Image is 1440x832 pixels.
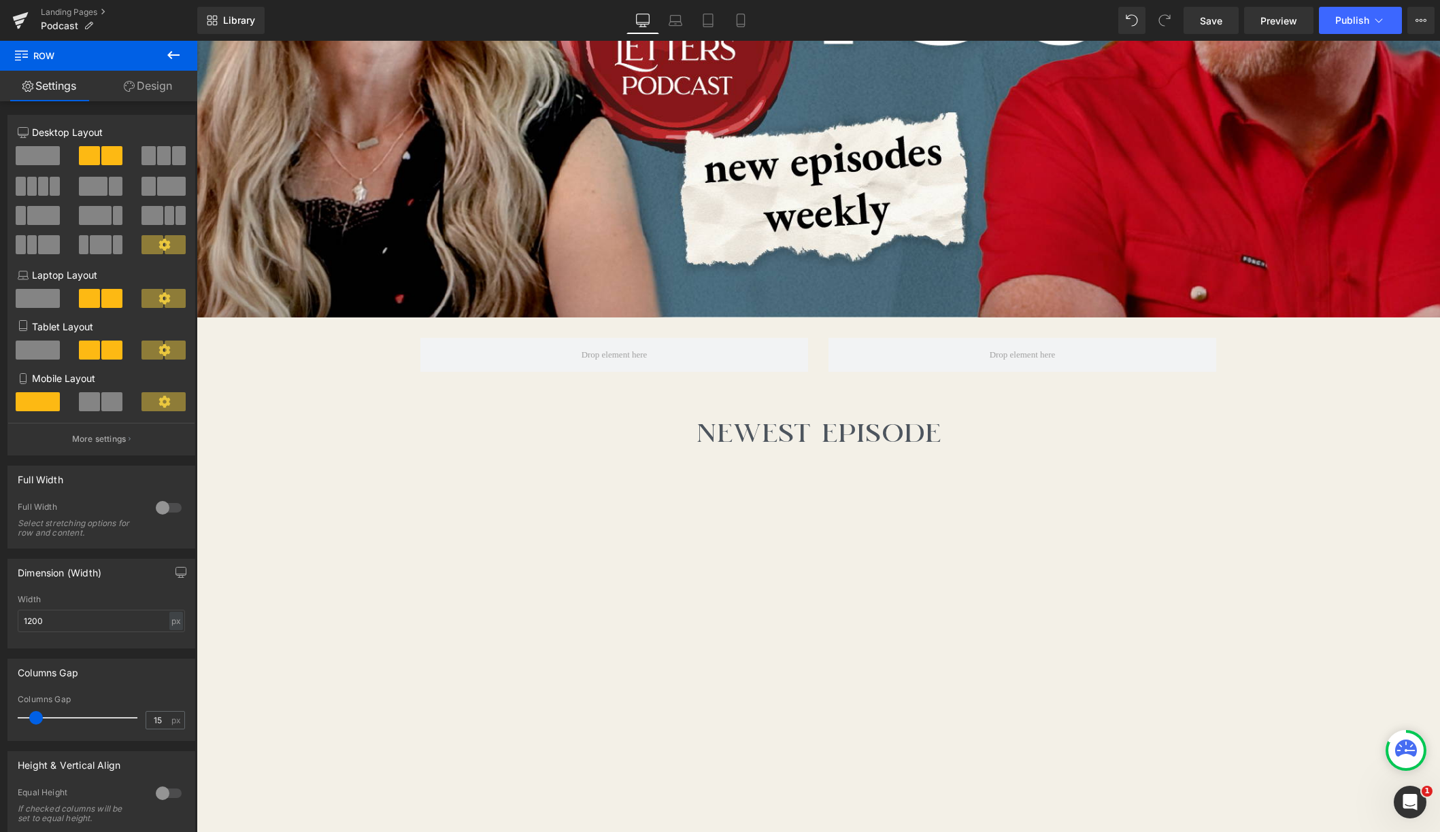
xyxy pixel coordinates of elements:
a: Preview [1244,7,1313,34]
span: Podcast [41,20,78,31]
div: Height & Vertical Align [18,752,120,771]
a: Landing Pages [41,7,197,18]
div: Full Width [18,502,142,516]
button: More [1407,7,1435,34]
span: 1 [1422,786,1433,797]
p: Laptop Layout [18,268,185,282]
span: Publish [1335,15,1369,26]
div: Dimension (Width) [18,559,101,578]
button: More settings [8,423,195,455]
div: Select stretching options for row and content. [18,519,140,538]
p: More settings [72,433,127,445]
div: Columns Gap [18,695,185,704]
input: auto [18,610,185,632]
button: Undo [1118,7,1145,34]
h1: NEWEST EPISODE [234,379,1009,409]
span: px [171,716,183,725]
div: Equal Height [18,787,142,801]
div: Width [18,595,185,604]
button: Publish [1319,7,1402,34]
a: Mobile [724,7,757,34]
a: Desktop [626,7,659,34]
div: px [169,612,183,630]
p: Tablet Layout [18,319,185,334]
div: To enrich screen reader interactions, please activate Accessibility in Grammarly extension settings [234,379,1009,409]
button: Redo [1151,7,1178,34]
span: Save [1200,14,1222,28]
span: Library [223,14,255,27]
div: If checked columns will be set to equal height. [18,804,140,823]
a: Laptop [659,7,692,34]
p: Mobile Layout [18,371,185,385]
span: Preview [1260,14,1297,28]
a: Tablet [692,7,724,34]
iframe: Intercom live chat [1394,786,1426,818]
p: Desktop Layout [18,125,185,139]
div: Columns Gap [18,659,78,678]
span: Row [14,41,150,71]
div: Full Width [18,466,63,485]
a: Design [99,71,197,101]
a: New Library [197,7,265,34]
